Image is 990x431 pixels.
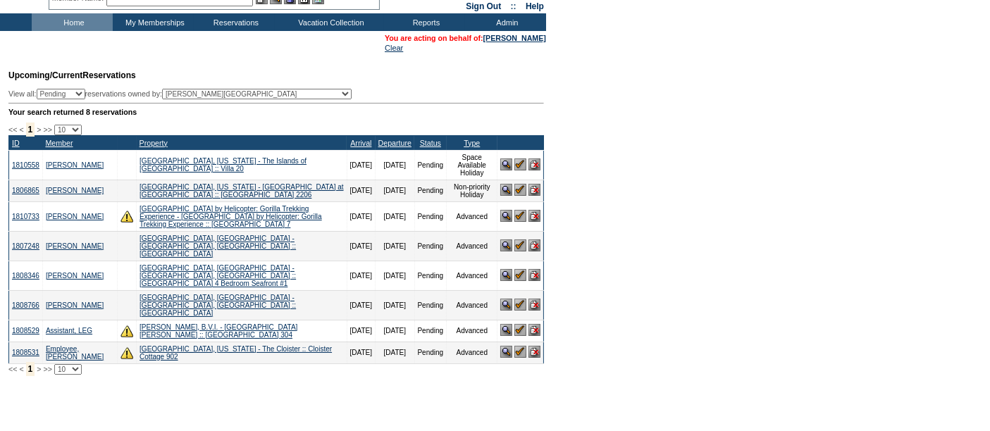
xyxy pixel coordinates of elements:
td: Reports [384,13,465,31]
td: [DATE] [376,342,414,363]
span: > [37,125,41,134]
a: 1808529 [12,327,39,335]
img: Cancel Reservation [528,269,540,281]
a: 1810558 [12,161,39,169]
td: [DATE] [376,150,414,180]
td: Pending [414,261,447,290]
img: Cancel Reservation [528,210,540,222]
td: Advanced [447,320,497,342]
a: Member [45,139,73,147]
td: [DATE] [347,150,375,180]
td: [DATE] [376,290,414,320]
a: [PERSON_NAME] [483,34,546,42]
a: [PERSON_NAME] [46,242,104,250]
a: [PERSON_NAME] [46,187,104,194]
img: Confirm Reservation [514,158,526,170]
a: 1808531 [12,349,39,356]
img: View Reservation [500,346,512,358]
td: Advanced [447,290,497,320]
td: Pending [414,231,447,261]
a: Clear [385,44,403,52]
span: Reservations [8,70,136,80]
td: Pending [414,342,447,363]
td: [DATE] [376,261,414,290]
td: Admin [465,13,546,31]
img: Cancel Reservation [528,158,540,170]
a: [PERSON_NAME] [46,301,104,309]
a: 1810733 [12,213,39,220]
td: Space Available Holiday [447,150,497,180]
img: There are insufficient days and/or tokens to cover this reservation [120,325,133,337]
td: [DATE] [376,201,414,231]
td: [DATE] [376,180,414,201]
img: Cancel Reservation [528,184,540,196]
a: [GEOGRAPHIC_DATA], [GEOGRAPHIC_DATA] - [GEOGRAPHIC_DATA], [GEOGRAPHIC_DATA] :: [GEOGRAPHIC_DATA] ... [140,264,296,287]
a: [PERSON_NAME] [46,272,104,280]
a: Help [526,1,544,11]
span: Upcoming/Current [8,70,82,80]
img: Confirm Reservation [514,346,526,358]
td: Non-priority Holiday [447,180,497,201]
td: [DATE] [347,201,375,231]
img: Cancel Reservation [528,239,540,251]
td: [DATE] [347,290,375,320]
img: View Reservation [500,269,512,281]
span: You are acting on behalf of: [385,34,546,42]
span: < [19,125,23,134]
a: [PERSON_NAME] [46,213,104,220]
td: [DATE] [347,342,375,363]
td: Reservations [194,13,275,31]
div: Your search returned 8 reservations [8,108,544,116]
span: >> [43,125,51,134]
img: Confirm Reservation [514,269,526,281]
td: [DATE] [347,180,375,201]
a: [GEOGRAPHIC_DATA], [GEOGRAPHIC_DATA] - [GEOGRAPHIC_DATA], [GEOGRAPHIC_DATA] :: [GEOGRAPHIC_DATA] [140,294,296,317]
img: Confirm Reservation [514,324,526,336]
td: Advanced [447,201,497,231]
td: Pending [414,290,447,320]
a: 1808766 [12,301,39,309]
a: Assistant, LEG [46,327,92,335]
span: << [8,125,17,134]
img: There are insufficient days and/or tokens to cover this reservation [120,210,133,223]
td: Advanced [447,342,497,363]
a: Status [420,139,441,147]
a: [GEOGRAPHIC_DATA] by Helicopter: Gorilla Trekking Experience - [GEOGRAPHIC_DATA] by Helicopter: G... [140,205,322,228]
a: [PERSON_NAME], B.V.I. - [GEOGRAPHIC_DATA][PERSON_NAME] :: [GEOGRAPHIC_DATA] 304 [140,323,297,339]
img: View Reservation [500,184,512,196]
span: << [8,365,17,373]
td: Advanced [447,261,497,290]
img: Confirm Reservation [514,239,526,251]
div: View all: reservations owned by: [8,89,358,99]
td: [DATE] [347,261,375,290]
span: :: [511,1,516,11]
img: Confirm Reservation [514,210,526,222]
span: 1 [26,123,35,137]
a: Property [140,139,168,147]
a: Type [464,139,480,147]
td: [DATE] [347,320,375,342]
img: Confirm Reservation [514,299,526,311]
td: Home [32,13,113,31]
span: > [37,365,41,373]
a: Departure [378,139,412,147]
img: View Reservation [500,239,512,251]
img: Cancel Reservation [528,346,540,358]
a: 1806865 [12,187,39,194]
img: Cancel Reservation [528,299,540,311]
a: Arrival [350,139,371,147]
td: [DATE] [376,231,414,261]
img: Cancel Reservation [528,324,540,336]
td: [DATE] [376,320,414,342]
td: Advanced [447,231,497,261]
td: Vacation Collection [275,13,384,31]
a: [GEOGRAPHIC_DATA], [US_STATE] - [GEOGRAPHIC_DATA] at [GEOGRAPHIC_DATA] :: [GEOGRAPHIC_DATA] 2206 [140,183,344,199]
a: [PERSON_NAME] [46,161,104,169]
img: View Reservation [500,299,512,311]
a: 1808346 [12,272,39,280]
td: Pending [414,201,447,231]
td: Pending [414,150,447,180]
a: [GEOGRAPHIC_DATA], [US_STATE] - The Cloister :: Cloister Cottage 902 [140,345,332,361]
a: 1807248 [12,242,39,250]
a: ID [12,139,20,147]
